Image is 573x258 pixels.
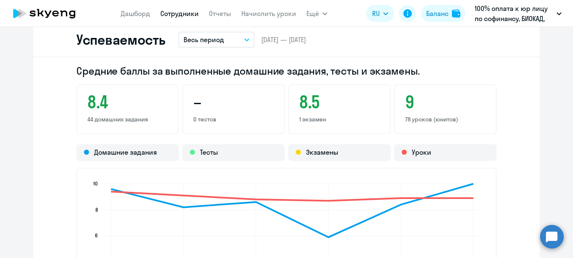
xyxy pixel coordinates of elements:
h3: – [193,92,274,112]
p: 44 домашних задания [87,116,168,123]
span: Ещё [306,8,319,19]
div: Домашние задания [76,144,179,161]
h2: Успеваемость [76,31,165,48]
a: Сотрудники [160,9,199,18]
text: 10 [93,180,98,187]
h3: 8.5 [299,92,380,112]
img: balance [452,9,460,18]
a: Отчеты [209,9,231,18]
span: [DATE] — [DATE] [261,35,306,44]
div: Уроки [394,144,497,161]
a: Начислить уроки [241,9,296,18]
h3: 8.4 [87,92,168,112]
button: Весь период [178,32,254,48]
p: 100% оплата к юр лицу по софинансу, БИОКАД, АО [475,3,553,24]
div: Баланс [426,8,449,19]
text: 6 [95,232,98,239]
p: 0 тестов [193,116,274,123]
h3: 9 [405,92,486,112]
a: Дашборд [121,9,150,18]
button: 100% оплата к юр лицу по софинансу, БИОКАД, АО [470,3,566,24]
button: Ещё [306,5,327,22]
h2: Средние баллы за выполненные домашние задания, тесты и экзамены. [76,64,497,78]
div: Экзамены [288,144,391,161]
button: RU [366,5,394,22]
div: Тесты [182,144,285,161]
text: 8 [95,207,98,213]
p: 1 экзамен [299,116,380,123]
p: Весь период [184,35,224,45]
p: 78 уроков (юнитов) [405,116,486,123]
span: RU [372,8,380,19]
button: Балансbalance [421,5,465,22]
